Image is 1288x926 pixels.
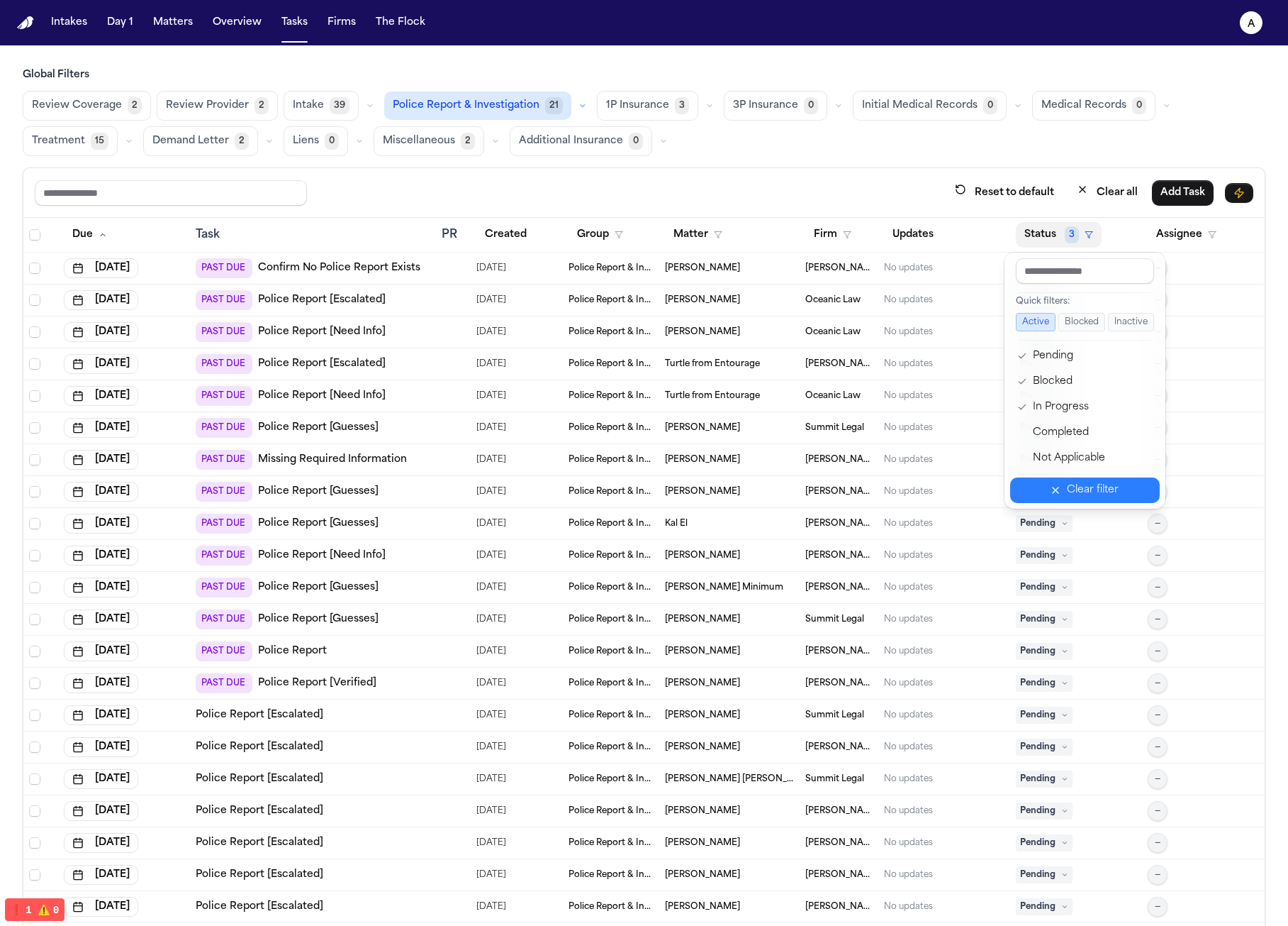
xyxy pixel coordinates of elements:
button: Inactive [1108,313,1154,331]
div: Clear filter [1067,482,1119,499]
div: In Progress [1033,399,1151,416]
button: Status3 [1016,222,1102,248]
div: Status3 [1004,253,1165,509]
button: Active [1016,313,1055,331]
div: Not Applicable [1033,450,1151,467]
div: Pending [1033,348,1151,365]
button: Blocked [1058,313,1105,331]
div: Quick filters: [1016,296,1154,307]
div: Completed [1033,424,1151,441]
div: Blocked [1033,373,1151,390]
